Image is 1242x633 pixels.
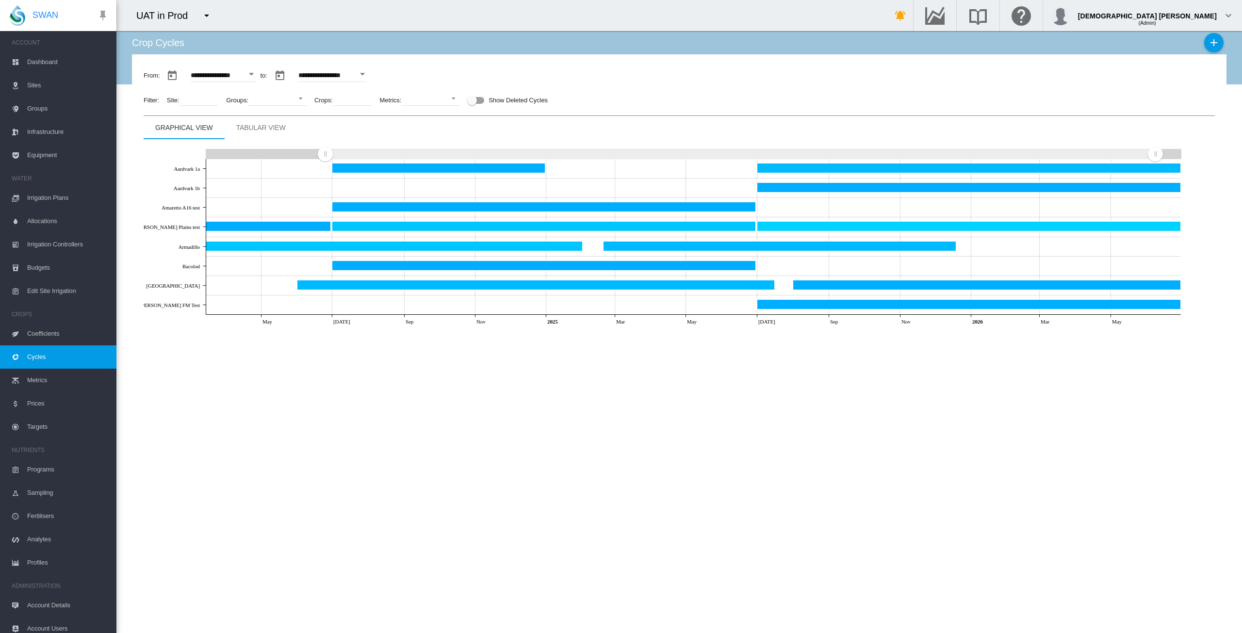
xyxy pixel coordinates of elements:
[12,442,109,458] span: NUTRIENTS
[174,166,200,172] tspan: Aardvark 1a
[147,283,200,289] tspan: [GEOGRAPHIC_DATA]
[27,322,109,345] span: Coefficients
[27,144,109,167] span: Equipment
[179,244,200,250] tspan: Armadillo
[604,241,956,251] g: Armadillo Dec 19, 2025
[174,185,200,191] tspan: Aardvark 1b
[262,318,272,324] tspan: May
[1041,318,1049,324] tspan: Mar
[757,221,1181,231] g: Anna Plains test Jun 30, 2026
[297,280,775,290] g: City Farm Jul 16, 2025
[547,318,558,324] tspan: 2025
[27,74,109,97] span: Sites
[27,504,109,528] span: Fertilisers
[406,318,414,324] tspan: Sep
[380,96,402,105] label: Metrics:
[27,97,109,120] span: Groups
[243,65,261,83] button: Open calendar
[27,186,109,210] span: Irrigation Plans
[135,224,200,230] tspan: [PERSON_NAME] Plains test
[332,163,545,173] g: Aardvark 1a Dec 31, 2024
[901,318,911,324] tspan: Nov
[1051,6,1070,25] img: profile.jpg
[332,202,756,211] g: Amaretto A16 test Jun 30, 2025
[27,256,109,279] span: Budgets
[793,280,1181,290] g: City Farm Jul 16, 2026
[972,318,983,324] tspan: 2026
[139,302,200,308] tspan: [PERSON_NAME] FM Test
[201,10,212,21] md-icon: icon-menu-down
[1208,37,1220,49] md-icon: icon-plus
[97,10,109,21] md-icon: icon-pin
[27,120,109,144] span: Infrastructure
[144,71,160,80] div: From:
[12,578,109,594] span: ADMINISTRATION
[1223,10,1234,21] md-icon: icon-chevron-down
[27,392,109,415] span: Prices
[314,96,333,105] label: Crops:
[27,594,109,617] span: Account Details
[155,122,213,133] div: Graphical View
[27,233,109,256] span: Irrigation Controllers
[1139,20,1156,26] span: (Admin)
[167,96,180,105] label: Site:
[332,260,756,270] g: Bacolod Jun 30, 2025
[616,318,625,324] tspan: Mar
[27,50,109,74] span: Dashboard
[236,122,286,133] div: Tabular View
[27,458,109,481] span: Programs
[757,299,1181,309] g: John FM Test Jun 30, 2026
[891,6,910,25] button: icon-bell-ring
[136,9,196,22] div: UAT in Prod
[27,369,109,392] span: Metrics
[12,171,109,186] span: WATER
[226,96,248,105] label: Groups:
[27,210,109,233] span: Allocations
[923,10,947,21] md-icon: Go to the Data Hub
[895,10,906,21] md-icon: icon-bell-ring
[1112,318,1122,324] tspan: May
[197,6,216,25] button: icon-menu-down
[1204,33,1224,52] button: Add New Cycles
[27,528,109,551] span: Analytes
[758,318,775,324] tspan: [DATE]
[12,35,109,50] span: ACCOUNT
[317,146,334,162] g: Zoom chart using cursor arrows
[489,94,548,107] div: Show Deleted Cycles
[270,66,290,85] button: md-calendar
[27,279,109,303] span: Edit Site Irrigation
[163,66,182,85] button: md-calendar
[476,318,486,324] tspan: Nov
[757,182,1181,192] g: Aardvark 1b Jun 30, 2026
[33,9,58,21] span: SWAN
[1078,7,1217,17] div: [DEMOGRAPHIC_DATA] [PERSON_NAME]
[260,71,267,80] div: to:
[162,205,200,211] tspan: Amaretto A16 test
[27,415,109,438] span: Targets
[830,318,838,324] tspan: Sep
[687,318,697,324] tspan: May
[966,10,990,21] md-icon: Search the knowledge base
[10,5,25,26] img: SWAN-Landscape-Logo-Colour-drop.png
[144,96,159,105] div: Filter:
[332,221,756,231] g: Anna Plains test Jun 30, 2025
[206,221,331,231] g: Anna Plains test Jun 30, 2024
[1010,10,1033,21] md-icon: Click here for help
[333,318,350,324] tspan: [DATE]
[1147,146,1164,162] g: Zoom chart using cursor arrows
[27,551,109,574] span: Profiles
[27,481,109,504] span: Sampling
[467,93,548,108] md-switch: Show Deleted Cycles
[132,36,184,49] div: Crop Cycles
[354,65,371,83] button: Open calendar
[12,307,109,322] span: CROPS
[182,263,200,269] tspan: Bacolod
[325,149,1155,159] rect: Zoom chart using cursor arrows
[206,241,583,251] g: Armadillo Feb 01, 2025
[27,345,109,369] span: Cycles
[757,163,1181,173] g: Aardvark 1a Jun 30, 2026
